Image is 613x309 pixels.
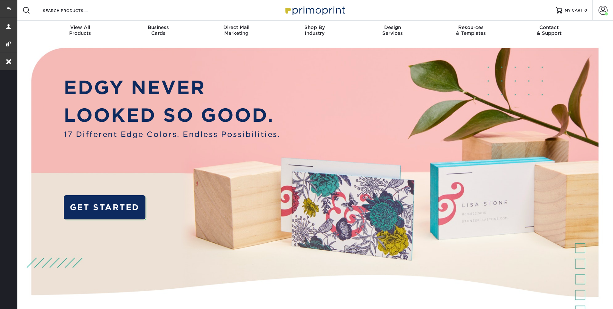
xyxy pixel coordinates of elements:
[197,21,275,41] a: Direct MailMarketing
[283,3,347,17] img: Primoprint
[275,24,354,36] div: Industry
[64,129,280,140] span: 17 Different Edge Colors. Endless Possibilities.
[64,74,280,101] p: EDGY NEVER
[584,8,587,13] span: 0
[432,21,510,41] a: Resources& Templates
[64,195,145,219] a: GET STARTED
[275,24,354,30] span: Shop By
[354,24,432,36] div: Services
[354,21,432,41] a: DesignServices
[41,24,119,36] div: Products
[510,24,588,30] span: Contact
[41,24,119,30] span: View All
[197,24,275,30] span: Direct Mail
[432,24,510,36] div: & Templates
[41,21,119,41] a: View AllProducts
[42,6,105,14] input: SEARCH PRODUCTS.....
[354,24,432,30] span: Design
[64,101,280,129] p: LOOKED SO GOOD.
[275,21,354,41] a: Shop ByIndustry
[565,8,583,13] span: MY CART
[119,24,197,30] span: Business
[197,24,275,36] div: Marketing
[432,24,510,30] span: Resources
[510,21,588,41] a: Contact& Support
[510,24,588,36] div: & Support
[119,21,197,41] a: BusinessCards
[119,24,197,36] div: Cards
